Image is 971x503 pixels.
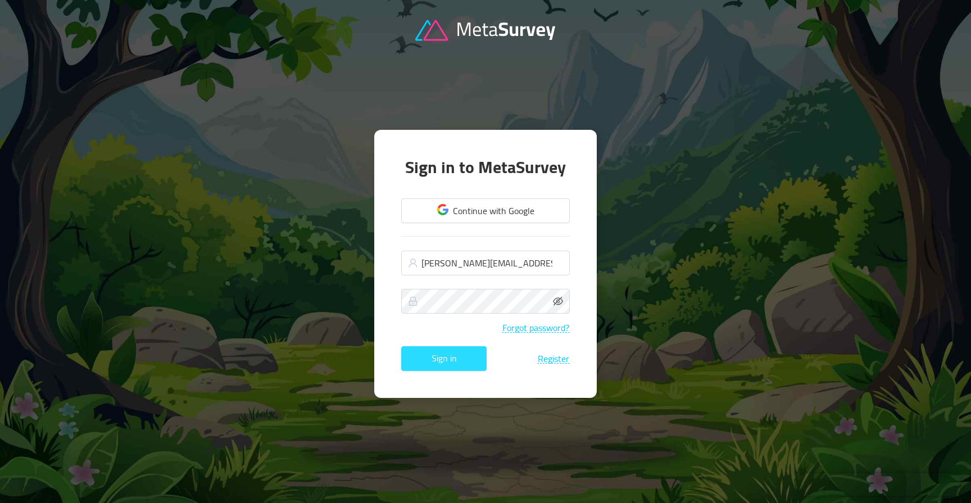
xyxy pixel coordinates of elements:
h1: Sign in to MetaSurvey [401,157,570,178]
button: Sign in [401,346,487,371]
button: Continue with Google [401,198,570,223]
input: Email [401,251,570,275]
button: Forgot password? [502,323,570,333]
button: Register [537,354,570,364]
i: icon: lock [408,296,418,306]
iframe: Chatra live chat [799,473,960,496]
i: icon: eye-invisible [553,296,563,306]
i: icon: user [408,258,418,268]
